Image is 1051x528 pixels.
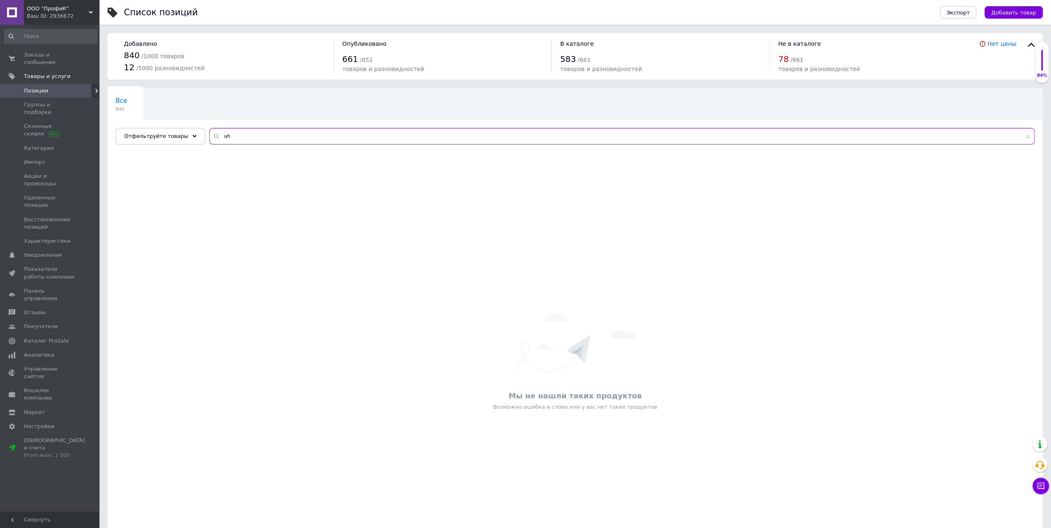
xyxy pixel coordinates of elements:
span: Заказы и сообщения [24,51,76,66]
span: товаров и разновидностей [778,66,860,72]
span: Не в каталоге [778,40,821,47]
span: Аналитика [24,351,55,359]
input: Поиск по названию позиции, артикулу и поисковым запросам [209,128,1034,144]
span: / 5000 разновидностей [136,65,205,71]
span: Отфильтруйте товары [124,133,188,139]
span: Сезонные скидки [24,123,76,137]
span: / 1000 товаров [141,53,184,59]
span: Категории [24,144,54,152]
span: Удаленные позиции [24,194,76,209]
img: Ничего не найдено [513,313,637,372]
span: Отзывы [24,309,46,316]
span: Покупатели [24,323,58,330]
button: Добавить товар [985,6,1043,19]
span: ООО "ПрофиК" [27,5,89,12]
span: Позиции [24,87,48,95]
span: Настройки [24,423,54,430]
span: Товары и услуги [24,73,71,80]
span: Импорт [24,159,45,166]
span: [DEMOGRAPHIC_DATA] и счета [24,437,85,459]
button: Чат с покупателем [1032,478,1049,494]
span: 840 [124,50,140,60]
span: 12 [124,62,134,72]
span: 583 [560,54,576,64]
span: Управление сайтом [24,365,76,380]
span: / 852 [360,57,372,63]
span: товаров и разновидностей [342,66,424,72]
span: Акции и промокоды [24,173,76,187]
span: Восстановление позиций [24,216,76,231]
span: Характеристики [24,237,71,245]
input: Поиск [4,29,97,44]
span: В каталоге [560,40,593,47]
div: Возможно ошибка в слове или у вас нет таких продуктов [112,403,1039,411]
button: Экспорт [940,6,976,19]
span: Уведомления [24,251,62,259]
div: Ваш ID: 2936672 [27,12,99,20]
span: Панель управления [24,287,76,302]
span: Опубликовано [342,40,387,47]
a: Нет цены [987,40,1016,47]
span: / 661 [790,57,803,63]
span: Спеццены [116,128,149,136]
span: Маркет [24,409,45,416]
span: Кошелек компании [24,387,76,402]
div: Мы не нашли таких продуктов [112,391,1039,401]
span: Все [116,97,127,104]
span: / 661 [578,57,591,63]
span: Каталог ProSale [24,337,69,345]
div: Список позиций [124,8,198,17]
span: 840 [116,106,127,112]
span: Экспорт [947,9,970,16]
div: Prom микс 1 000 [24,452,85,459]
span: Добавить товар [991,9,1036,16]
span: Группы и подборки [24,101,76,116]
span: Добавлено [124,40,157,47]
span: 78 [778,54,788,64]
span: Показатели работы компании [24,265,76,280]
span: 661 [342,54,358,64]
span: товаров и разновидностей [560,66,642,72]
div: 84% [1035,73,1049,78]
